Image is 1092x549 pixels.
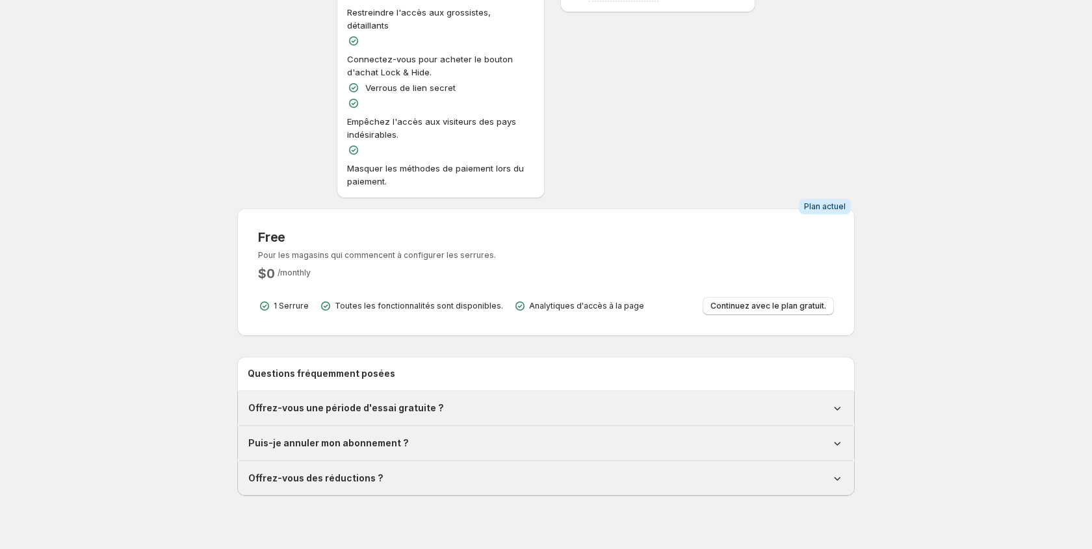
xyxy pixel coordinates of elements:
button: Continuez avec le plan gratuit. [703,297,834,315]
p: 1 Serrure [274,301,309,311]
span: / monthly [278,268,311,277]
p: Verrous de lien secret [365,81,456,94]
p: Empêchez l'accès aux visiteurs des pays indésirables. [347,115,534,141]
h3: Free [258,229,496,245]
h1: Offrez-vous des réductions ? [248,472,383,485]
p: Pour les magasins qui commencent à configurer les serrures. [258,250,496,261]
h2: Questions fréquemment posées [248,367,844,380]
h1: Puis-je annuler mon abonnement ? [248,437,409,450]
span: Continuez avec le plan gratuit. [710,301,826,311]
h1: Offrez-vous une période d'essai gratuite ? [248,402,444,415]
p: Connectez-vous pour acheter le bouton d'achat Lock & Hide. [347,53,534,79]
p: Restreindre l'accès aux grossistes, détaillants [347,6,534,32]
p: Analytiques d'accès à la page [529,301,644,311]
p: Masquer les méthodes de paiement lors du paiement. [347,162,534,188]
span: Plan actuel [804,201,846,212]
p: Toutes les fonctionnalités sont disponibles. [335,301,503,311]
h2: $ 0 [258,266,275,281]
